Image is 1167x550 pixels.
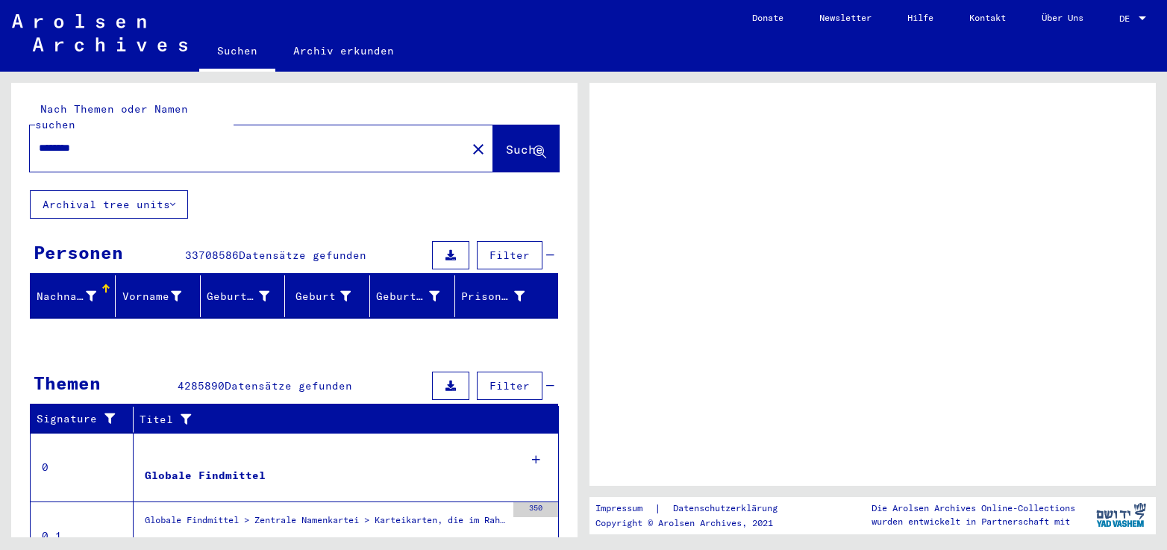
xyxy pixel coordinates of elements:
div: 350 [513,502,558,517]
button: Suche [493,125,559,172]
div: Signature [37,411,122,427]
div: Globale Findmittel [145,468,266,484]
div: Geburtsdatum [376,289,439,304]
div: Titel [140,412,529,428]
mat-header-cell: Prisoner # [455,275,557,317]
span: Filter [489,249,530,262]
div: Geburtsdatum [376,284,458,308]
button: Filter [477,372,542,400]
img: yv_logo.png [1093,496,1149,534]
span: Datensätze gefunden [225,379,352,393]
span: Suche [506,142,543,157]
div: Signature [37,407,137,431]
div: Nachname [37,289,96,304]
div: Geburt‏ [291,289,351,304]
div: Themen [34,369,101,396]
div: Geburtsname [207,289,270,304]
button: Clear [463,134,493,163]
img: Arolsen_neg.svg [12,14,187,51]
mat-header-cell: Nachname [31,275,116,317]
p: Die Arolsen Archives Online-Collections [872,501,1075,515]
div: Geburt‏ [291,284,369,308]
a: Datenschutzerklärung [661,501,795,516]
td: 0 [31,433,134,501]
button: Archival tree units [30,190,188,219]
span: 4285890 [178,379,225,393]
div: Prisoner # [461,289,525,304]
a: Impressum [595,501,654,516]
span: 33708586 [185,249,239,262]
span: DE [1119,13,1136,24]
p: Copyright © Arolsen Archives, 2021 [595,516,795,530]
div: Personen [34,239,123,266]
span: Filter [489,379,530,393]
p: wurden entwickelt in Partnerschaft mit [872,515,1075,528]
div: | [595,501,795,516]
mat-header-cell: Vorname [116,275,201,317]
div: Vorname [122,284,200,308]
div: Nachname [37,284,115,308]
span: Datensätze gefunden [239,249,366,262]
a: Suchen [199,33,275,72]
div: Geburtsname [207,284,289,308]
button: Filter [477,241,542,269]
div: Prisoner # [461,284,543,308]
mat-header-cell: Geburt‏ [285,275,370,317]
div: Vorname [122,289,181,304]
div: Globale Findmittel > Zentrale Namenkartei > Karteikarten, die im Rahmen der sequentiellen Massend... [145,513,506,534]
mat-header-cell: Geburtsname [201,275,286,317]
a: Archiv erkunden [275,33,412,69]
div: Titel [140,407,544,431]
mat-header-cell: Geburtsdatum [370,275,455,317]
mat-icon: close [469,140,487,158]
mat-label: Nach Themen oder Namen suchen [35,102,188,131]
